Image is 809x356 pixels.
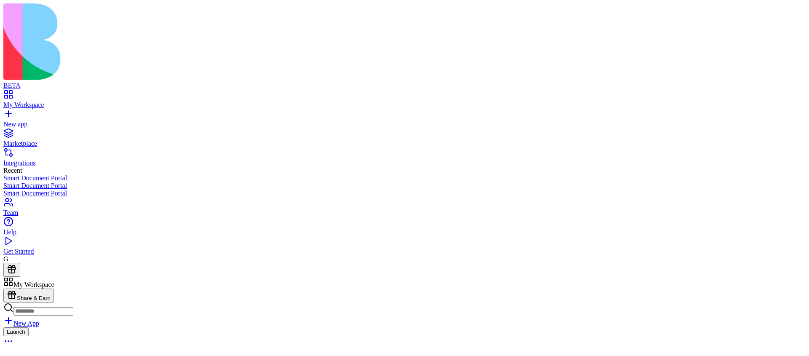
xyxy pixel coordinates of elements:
button: Launch [3,327,29,336]
span: G [3,255,8,262]
a: BETA [3,74,806,89]
span: Share & Earn [17,295,51,301]
a: Team [3,201,806,217]
a: Integrations [3,152,806,167]
div: My Workspace [3,101,806,109]
div: Marketplace [3,140,806,147]
a: Smart Document Portal [3,182,806,190]
a: Marketplace [3,132,806,147]
span: Recent [3,167,22,174]
div: Help [3,228,806,236]
a: New app [3,113,806,128]
div: BETA [3,82,806,89]
a: New App [3,320,39,327]
div: Get Started [3,248,806,255]
a: Smart Document Portal [3,174,806,182]
a: Help [3,221,806,236]
a: My Workspace [3,94,806,109]
div: Integrations [3,159,806,167]
a: Get Started [3,240,806,255]
div: Team [3,209,806,217]
button: Share & Earn [3,289,54,302]
a: Smart Document Portal [3,190,806,197]
div: New app [3,120,806,128]
img: logo [3,3,342,80]
span: My Workspace [13,281,54,288]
